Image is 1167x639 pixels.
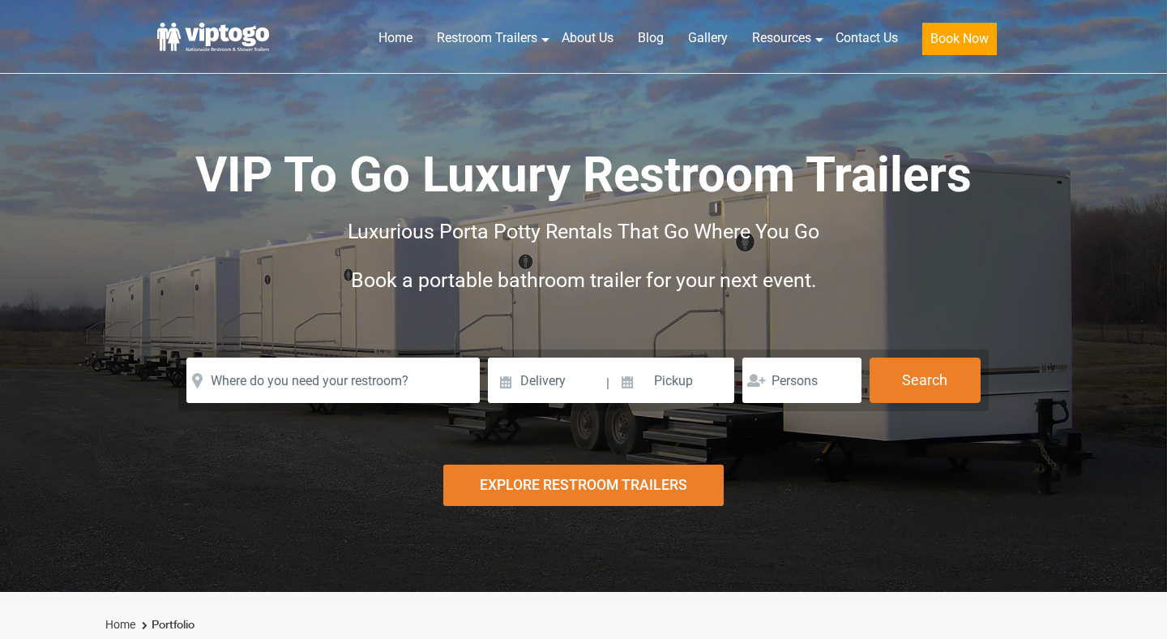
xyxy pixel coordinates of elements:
[549,20,626,56] a: About Us
[138,615,194,635] li: Portfolio
[186,358,480,403] input: Where do you need your restroom?
[425,20,549,56] a: Restroom Trailers
[740,20,823,56] a: Resources
[626,20,676,56] a: Blog
[676,20,740,56] a: Gallery
[488,358,604,403] input: Delivery
[823,20,910,56] a: Contact Us
[443,465,724,506] div: Explore Restroom Trailers
[910,20,1009,65] a: Book Now
[366,20,425,56] a: Home
[870,358,981,403] button: Search
[922,23,997,55] button: Book Now
[742,358,861,403] input: Persons
[351,268,817,292] span: Book a portable bathroom trailer for your next event.
[105,618,135,631] a: Home
[195,146,972,204] span: VIP To Go Luxury Restroom Trailers
[348,220,819,243] span: Luxurious Porta Potty Rentals That Go Where You Go
[606,358,609,410] span: |
[611,358,734,403] input: Pickup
